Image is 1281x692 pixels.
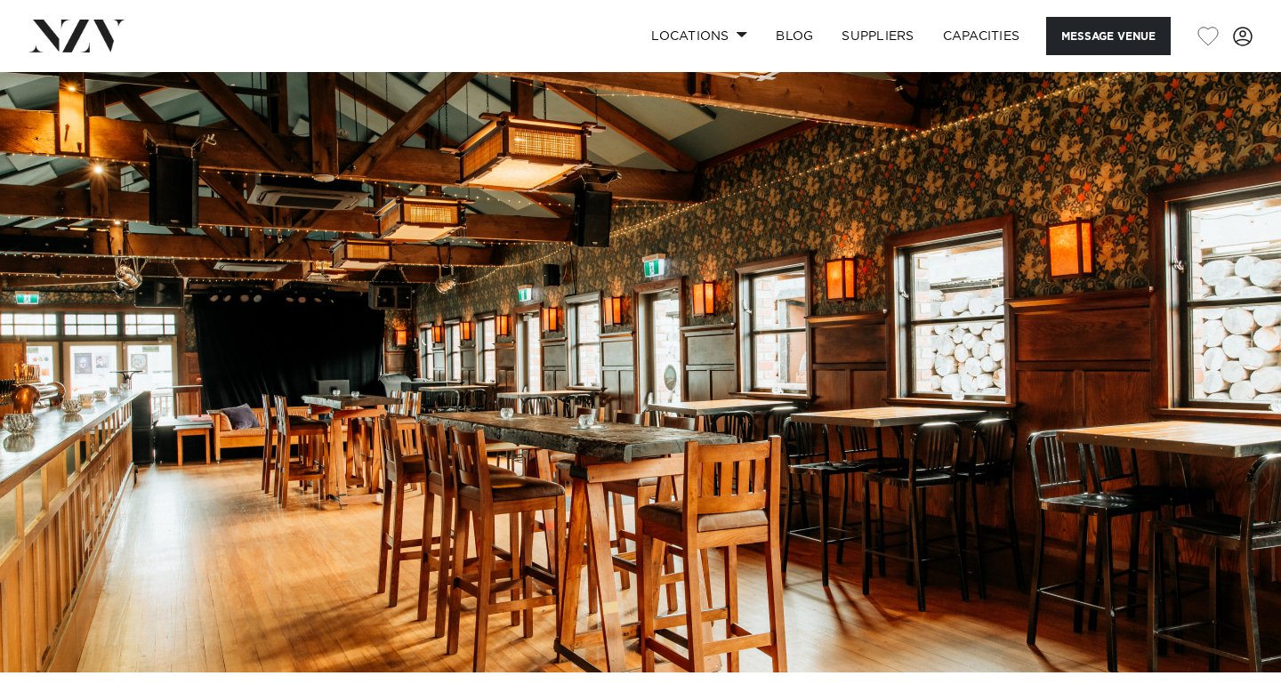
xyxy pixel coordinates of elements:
a: BLOG [761,17,827,55]
a: Locations [637,17,761,55]
button: Message Venue [1046,17,1171,55]
a: Capacities [929,17,1035,55]
img: nzv-logo.png [28,20,125,52]
a: SUPPLIERS [827,17,928,55]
